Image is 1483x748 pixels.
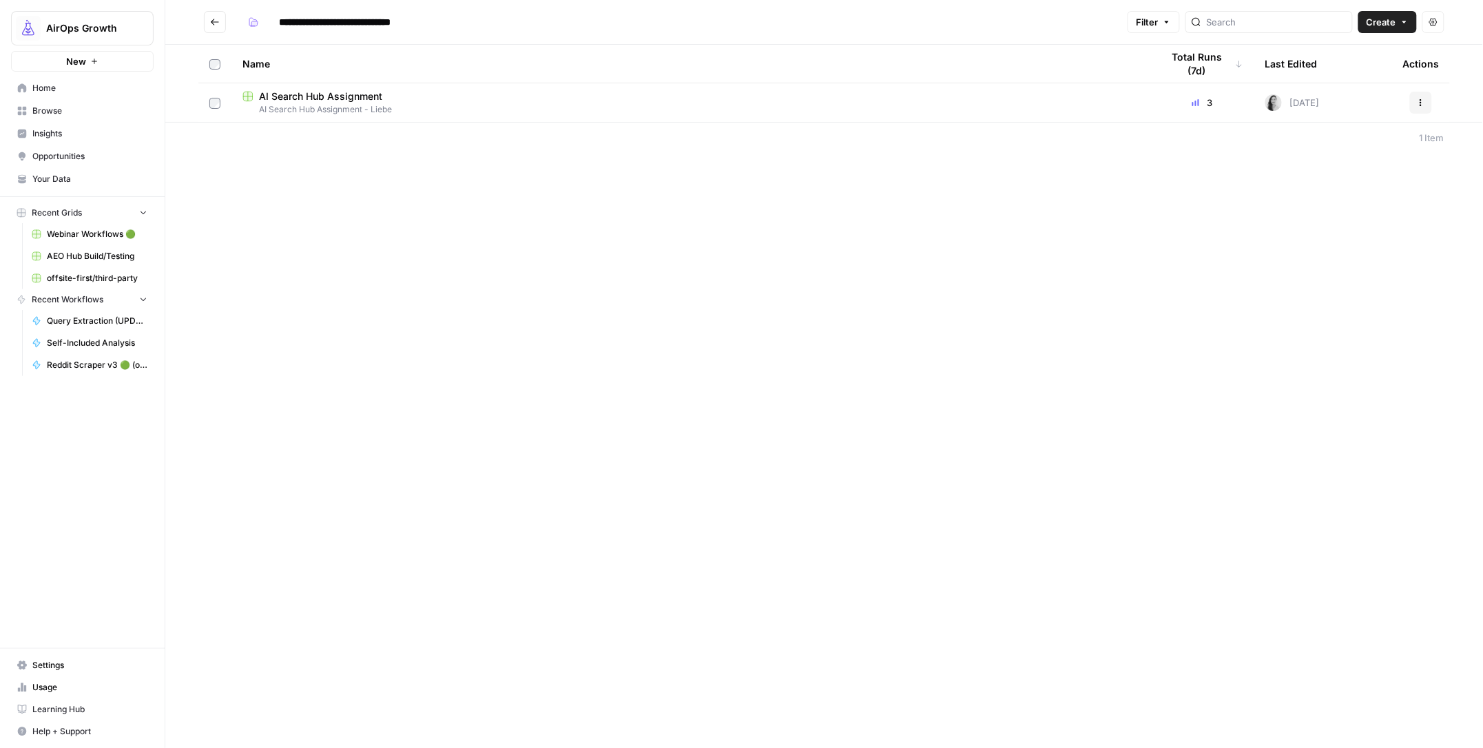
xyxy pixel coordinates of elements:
[32,105,147,117] span: Browse
[32,293,103,306] span: Recent Workflows
[1162,45,1243,83] div: Total Runs (7d)
[32,82,147,94] span: Home
[47,359,147,371] span: Reddit Scraper v3 🟢 (older version)
[66,54,86,68] span: New
[47,250,147,262] span: AEO Hub Build/Testing
[32,725,147,738] span: Help + Support
[11,698,154,720] a: Learning Hub
[1137,15,1159,29] span: Filter
[25,223,154,245] a: Webinar Workflows 🟢
[47,228,147,240] span: Webinar Workflows 🟢
[11,77,154,99] a: Home
[204,11,226,33] button: Go back
[11,289,154,310] button: Recent Workflows
[32,207,82,219] span: Recent Grids
[242,45,1140,83] div: Name
[1420,131,1444,145] div: 1 Item
[1265,94,1282,111] img: 1ll1wdvmk2r7vv79rehgji1hd52l
[25,332,154,354] a: Self-Included Analysis
[1207,15,1347,29] input: Search
[32,127,147,140] span: Insights
[47,337,147,349] span: Self-Included Analysis
[11,51,154,72] button: New
[47,315,147,327] span: Query Extraction (UPDATES EXISTING RECORD - Do not alter)
[11,168,154,190] a: Your Data
[242,103,1140,116] span: AI Search Hub Assignment - Liebe
[259,90,382,103] span: AI Search Hub Assignment
[25,354,154,376] a: Reddit Scraper v3 🟢 (older version)
[1358,11,1417,33] button: Create
[11,720,154,742] button: Help + Support
[1162,96,1243,110] div: 3
[47,272,147,284] span: offsite-first/third-party
[11,202,154,223] button: Recent Grids
[32,150,147,163] span: Opportunities
[11,676,154,698] a: Usage
[32,659,147,672] span: Settings
[16,16,41,41] img: AirOps Growth Logo
[242,90,1140,116] a: AI Search Hub AssignmentAI Search Hub Assignment - Liebe
[46,21,129,35] span: AirOps Growth
[32,703,147,716] span: Learning Hub
[11,654,154,676] a: Settings
[1403,45,1440,83] div: Actions
[11,100,154,122] a: Browse
[1265,94,1320,111] div: [DATE]
[32,681,147,694] span: Usage
[1265,45,1318,83] div: Last Edited
[11,123,154,145] a: Insights
[25,245,154,267] a: AEO Hub Build/Testing
[25,310,154,332] a: Query Extraction (UPDATES EXISTING RECORD - Do not alter)
[1128,11,1180,33] button: Filter
[1367,15,1396,29] span: Create
[32,173,147,185] span: Your Data
[11,145,154,167] a: Opportunities
[11,11,154,45] button: Workspace: AirOps Growth
[25,267,154,289] a: offsite-first/third-party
